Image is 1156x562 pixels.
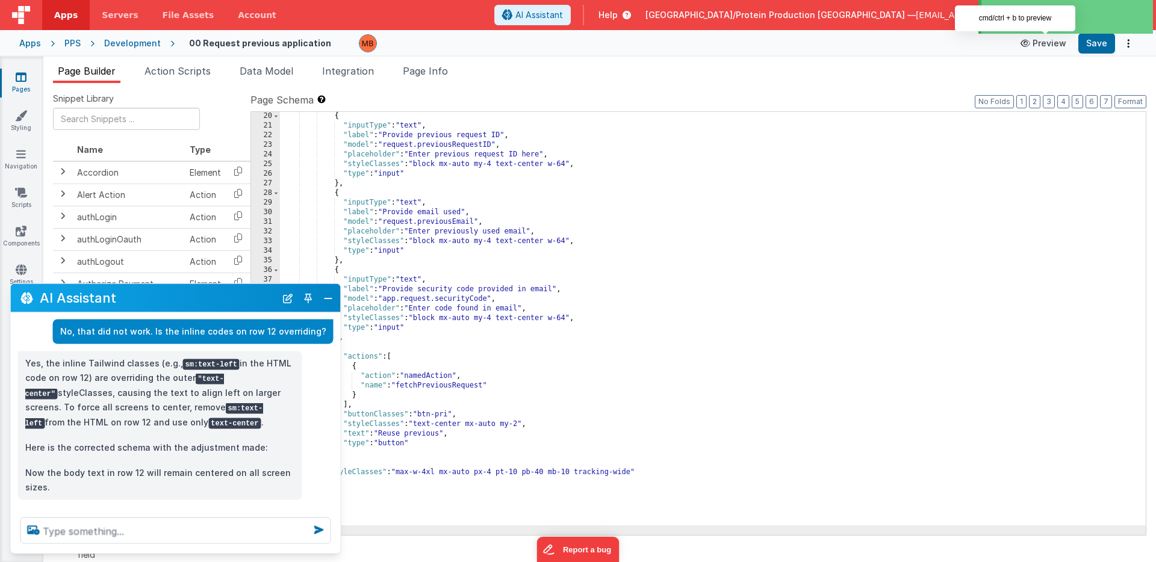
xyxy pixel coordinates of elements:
[1016,95,1027,108] button: 1
[515,9,563,21] span: AI Assistant
[102,9,138,21] span: Servers
[25,356,295,430] p: Yes, the inline Tailwind classes (e.g., in the HTML code on row 12) are overriding the outer styl...
[40,291,276,305] h2: AI Assistant
[251,275,280,285] div: 37
[251,131,280,140] div: 22
[251,208,280,217] div: 30
[251,121,280,131] div: 21
[1086,95,1098,108] button: 6
[359,35,376,52] img: 22b82fb008fd85684660a9cfc8b42302
[72,273,185,307] td: Authorize Payment Gateway
[1114,95,1146,108] button: Format
[494,5,571,25] button: AI Assistant
[25,403,263,429] code: sm:text-left
[1100,95,1112,108] button: 7
[1013,34,1074,53] button: Preview
[1043,95,1055,108] button: 3
[251,140,280,150] div: 23
[251,179,280,188] div: 27
[185,184,226,206] td: Action
[60,324,326,339] p: No, that did not work. Is the inline codes on row 12 overriding?
[72,228,185,250] td: authLoginOauth
[251,236,280,246] div: 33
[322,65,374,77] span: Integration
[320,289,336,306] button: Close
[279,289,296,306] button: New Chat
[72,184,185,206] td: Alert Action
[975,95,1014,108] button: No Folds
[185,228,226,250] td: Action
[185,250,226,273] td: Action
[163,9,214,21] span: File Assets
[240,65,293,77] span: Data Model
[250,93,314,107] span: Page Schema
[251,150,280,159] div: 24
[300,289,317,306] button: Toggle Pin
[251,159,280,169] div: 25
[1029,95,1040,108] button: 2
[72,161,185,184] td: Accordion
[403,65,448,77] span: Page Info
[189,39,331,48] h4: 00 Request previous application
[251,111,280,121] div: 20
[251,169,280,179] div: 26
[185,206,226,228] td: Action
[598,9,618,21] span: Help
[185,161,226,184] td: Element
[955,5,1075,31] div: cmd/ctrl + b to preview
[251,227,280,236] div: 32
[645,9,1146,21] button: [GEOGRAPHIC_DATA]/Protein Production [GEOGRAPHIC_DATA] — [EMAIL_ADDRESS][PERSON_NAME][DOMAIN_NAME]
[72,206,185,228] td: authLogin
[1078,33,1115,54] button: Save
[54,9,78,21] span: Apps
[104,37,161,49] div: Development
[251,265,280,275] div: 36
[251,217,280,227] div: 31
[183,359,240,369] code: sm:text-left
[190,144,211,155] span: Type
[53,93,114,105] span: Snippet Library
[19,37,41,49] div: Apps
[64,37,81,49] div: PPS
[72,250,185,273] td: authLogout
[1057,95,1069,108] button: 4
[25,440,295,455] p: Here is the corrected schema with the adjustment made:
[645,9,916,21] span: [GEOGRAPHIC_DATA]/Protein Production [GEOGRAPHIC_DATA] —
[251,256,280,265] div: 35
[537,537,620,562] iframe: Marker.io feedback button
[251,188,280,198] div: 28
[1072,95,1083,108] button: 5
[185,273,226,307] td: Element
[208,418,261,428] code: text-center
[251,198,280,208] div: 29
[77,144,103,155] span: Name
[144,65,211,77] span: Action Scripts
[25,374,224,400] code: "text-center"
[25,465,295,495] p: Now the body text in row 12 will remain centered on all screen sizes.
[53,108,200,130] input: Search Snippets ...
[251,246,280,256] div: 34
[1120,35,1137,52] button: Options
[58,65,116,77] span: Page Builder
[916,9,1133,21] span: [EMAIL_ADDRESS][PERSON_NAME][DOMAIN_NAME]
